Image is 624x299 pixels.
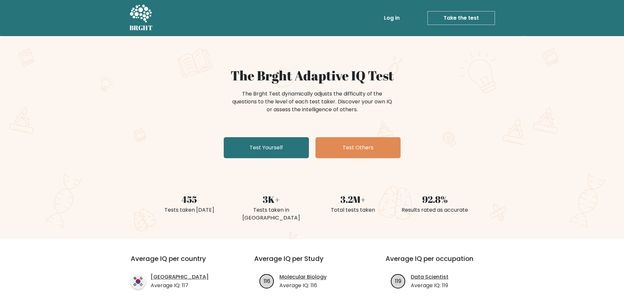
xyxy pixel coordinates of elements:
[234,192,308,206] div: 3K+
[411,273,448,281] a: Data Scientist
[254,255,370,270] h3: Average IQ per Study
[395,277,401,285] text: 119
[234,206,308,222] div: Tests taken in [GEOGRAPHIC_DATA]
[131,255,231,270] h3: Average IQ per country
[224,137,309,158] a: Test Yourself
[398,192,472,206] div: 92.8%
[279,273,327,281] a: Molecular Biology
[152,192,226,206] div: 455
[152,206,226,214] div: Tests taken [DATE]
[386,255,501,270] h3: Average IQ per occupation
[151,282,209,289] p: Average IQ: 117
[264,277,270,285] text: 116
[129,3,153,33] a: BRGHT
[381,11,402,25] a: Log in
[316,192,390,206] div: 3.2M+
[129,24,153,32] h5: BRGHT
[151,273,209,281] a: [GEOGRAPHIC_DATA]
[398,206,472,214] div: Results rated as accurate
[152,68,472,83] h1: The Brght Adaptive IQ Test
[316,206,390,214] div: Total tests taken
[411,282,448,289] p: Average IQ: 119
[427,11,495,25] a: Take the test
[279,282,327,289] p: Average IQ: 116
[131,274,145,289] img: country
[315,137,401,158] a: Test Others
[230,90,394,114] div: The Brght Test dynamically adjusts the difficulty of the questions to the level of each test take...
